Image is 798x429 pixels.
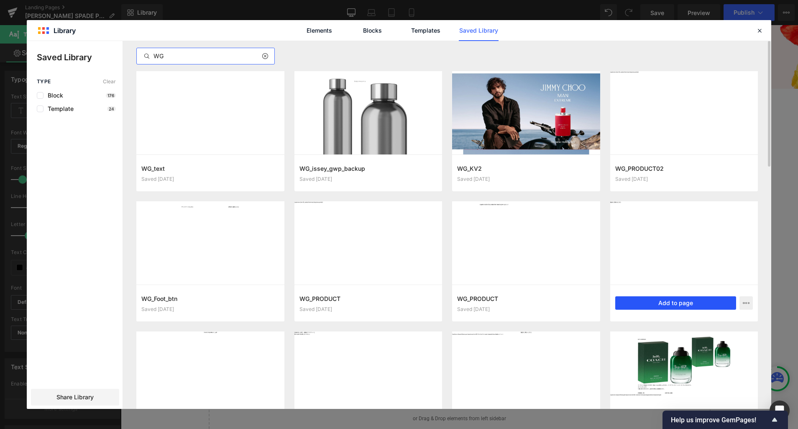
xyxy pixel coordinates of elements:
h3: WG_text [141,164,279,173]
p: ケイト・スペード ニューヨーク製品を税込 11,770円以上*お買い上げの方に、「オリジナルポーチ」をプレゼントいたします。 期間： [93,153,339,234]
h3: WG_KV2 [457,164,595,173]
a: Add Single Section [342,367,417,384]
span: ご購入はこちら [449,7,496,15]
strong: 2025年10月15日（水）～ 数量なくなり次第終了 [113,209,258,217]
div: Saved [DATE] [615,176,753,182]
p: Saved Library [37,51,123,64]
button: Add to page [615,296,737,310]
p: or Drag & Drop elements from left sidebar [101,390,576,396]
button: Show survey - Help us improve GemPages! [671,415,780,425]
div: Saved [DATE] [299,176,437,182]
h3: WG_PRODUCT [457,294,595,303]
span: Type [37,79,51,85]
span: ※数に限りがございます。お品切れの際はご容赦願います。 [93,223,251,230]
h3: WG_issey_gwp_backup [299,164,437,173]
span: Help us improve GemPages! [671,416,770,424]
span: *限定品のご購入は対象外となります。 [93,183,195,190]
div: Saved [DATE] [141,306,279,312]
input: Search saved item by name [137,51,274,61]
h3: WG_PRODUCT [299,294,437,303]
p: 176 [106,93,116,98]
span: Template [43,105,74,112]
h3: プレゼントキャンペーン [93,136,339,153]
span: Clear [103,79,116,85]
a: Templates [406,20,445,41]
span: Share Library [56,393,94,401]
a: Elements [299,20,339,41]
h3: WG_PRODUCT02 [615,164,753,173]
a: ご購入はこちら [424,1,522,22]
a: Blocks [353,20,392,41]
a: Saved Library [459,20,499,41]
div: Saved [DATE] [457,176,595,182]
div: Saved [DATE] [141,176,279,182]
div: Saved [DATE] [299,306,437,312]
p: 24 [107,106,116,111]
div: Saved [DATE] [457,306,595,312]
div: Open Intercom Messenger [770,401,790,421]
h3: WG_Foot_btn [141,294,279,303]
a: Explore Blocks [260,367,335,384]
span: Block [43,92,63,99]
